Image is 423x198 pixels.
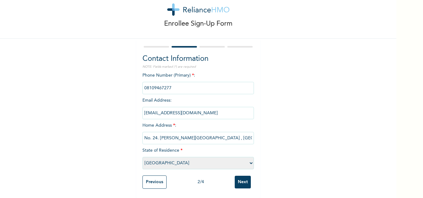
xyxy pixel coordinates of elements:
[167,3,229,16] img: logo
[235,176,251,188] input: Next
[142,175,167,189] input: Previous
[142,53,254,65] h2: Contact Information
[164,19,233,29] p: Enrollee Sign-Up Form
[142,123,254,140] span: Home Address :
[142,82,254,94] input: Enter Primary Phone Number
[142,148,254,165] span: State of Residence
[142,132,254,144] input: Enter home address
[142,73,254,90] span: Phone Number (Primary) :
[142,98,254,115] span: Email Address :
[142,107,254,119] input: Enter email Address
[167,179,235,185] div: 2 / 4
[142,65,254,69] p: NOTE: Fields marked (*) are required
